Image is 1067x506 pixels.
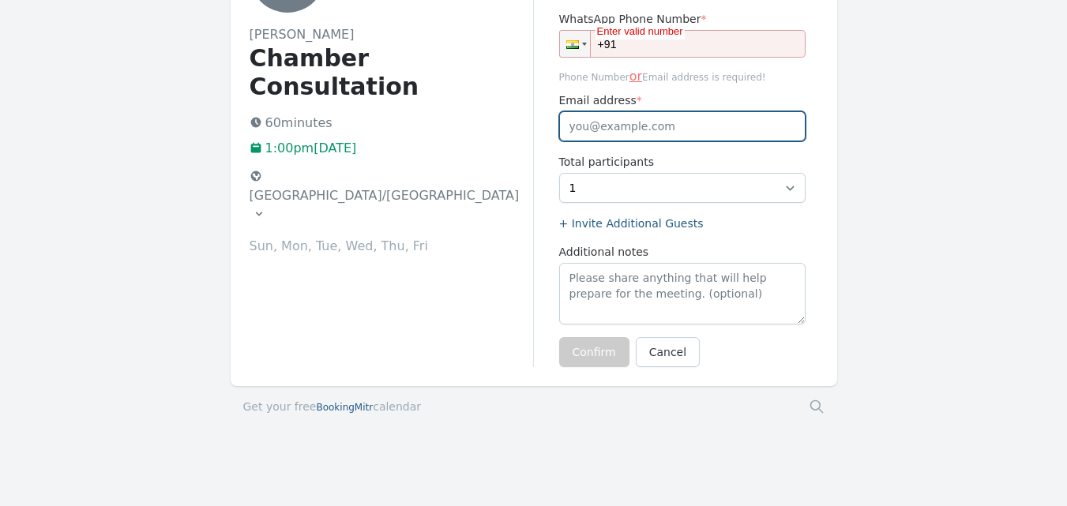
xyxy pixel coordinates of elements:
[629,69,642,84] span: or
[559,154,806,170] label: Total participants
[316,402,373,413] span: BookingMitr
[559,67,806,86] span: Phone Number Email address is required!
[250,44,533,101] h1: Chamber Consultation
[559,111,806,141] input: you@example.com
[250,139,533,158] p: 1:00pm[DATE]
[559,337,629,367] button: Confirm
[250,25,533,44] h2: [PERSON_NAME]
[250,237,533,256] p: Sun, Mon, Tue, Wed, Thu, Fri
[559,11,806,27] label: WhatsApp Phone Number
[250,114,533,133] p: 60 minutes
[559,30,806,58] input: 1 (702) 123-4567
[559,216,806,231] label: + Invite Additional Guests
[595,24,685,39] div: Enter valid number
[243,399,422,414] a: Get your freeBookingMitrcalendar
[243,164,527,227] button: [GEOGRAPHIC_DATA]/[GEOGRAPHIC_DATA]
[559,92,806,108] label: Email address
[636,337,700,367] a: Cancel
[560,31,590,57] div: India: + 91
[559,244,806,260] label: Additional notes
